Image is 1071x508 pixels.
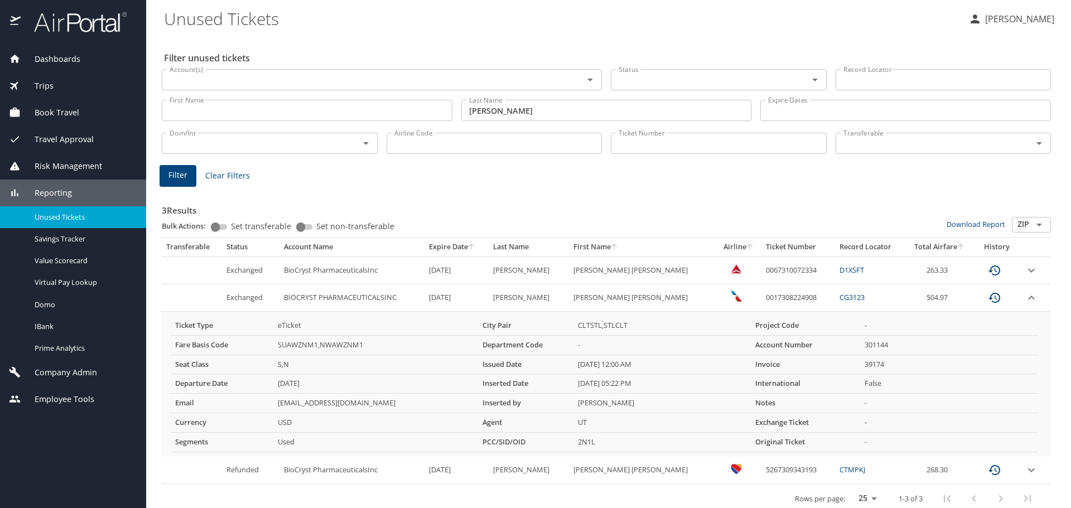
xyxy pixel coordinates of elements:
button: Open [1031,217,1047,233]
select: rows per page [850,490,881,507]
img: airportal-logo.png [22,11,127,33]
th: Issued Date [478,355,573,374]
td: UT [573,413,751,433]
td: - [573,335,751,355]
span: Filter [168,168,187,182]
img: American Airlines [731,291,742,302]
a: CG3123 [840,292,865,302]
th: Status [222,238,279,257]
th: Ticket Type [171,316,273,335]
td: - [860,316,1038,335]
td: - [860,433,1038,452]
th: Account Number [751,335,860,355]
th: International [751,374,860,394]
td: SUAWZNM1,NWAWZNM1 [273,335,478,355]
span: Book Travel [21,107,79,119]
th: Department Code [478,335,573,355]
th: Account Name [279,238,424,257]
img: Delta Airlines [731,263,742,274]
td: BioCryst PharmaceuticalsInc [279,457,424,484]
th: Currency [171,413,273,433]
th: Seat Class [171,355,273,374]
th: Ticket Number [761,238,835,257]
div: Transferable [166,242,218,252]
td: S,N [273,355,478,374]
td: [EMAIL_ADDRESS][DOMAIN_NAME] [273,394,478,413]
td: 2N1L [573,433,751,452]
a: CTMPKJ [840,465,865,475]
th: Record Locator [835,238,905,257]
th: Invoice [751,355,860,374]
th: Expire Date [424,238,489,257]
td: - [860,394,1038,413]
h3: 3 Results [162,197,1051,217]
p: [PERSON_NAME] [982,12,1054,26]
span: Set non-transferable [316,222,394,230]
th: Notes [751,394,860,413]
th: Exchange Ticket [751,413,860,433]
td: [DATE] [424,257,489,284]
th: Project Code [751,316,860,335]
button: Open [807,72,823,88]
td: [DATE] [273,374,478,394]
button: sort [468,244,476,251]
th: Inserted Date [478,374,573,394]
td: False [860,374,1038,394]
th: City Pair [478,316,573,335]
td: [PERSON_NAME] [489,257,569,284]
span: Prime Analytics [35,343,133,354]
th: Inserted by [478,394,573,413]
h2: Filter unused tickets [164,49,1053,67]
button: Open [1031,136,1047,151]
td: 268.30 [905,457,974,484]
span: Company Admin [21,366,97,379]
th: Original Ticket [751,433,860,452]
th: PCC/SID/OID [478,433,573,452]
span: Risk Management [21,160,102,172]
td: [PERSON_NAME] [PERSON_NAME] [569,457,716,484]
td: 5267309343193 [761,457,835,484]
button: Open [582,72,598,88]
td: BioCryst PharmaceuticalsInc [279,257,424,284]
p: Bulk Actions: [162,221,215,231]
p: Rows per page: [795,495,845,502]
th: Fare Basis Code [171,335,273,355]
button: Clear Filters [201,166,254,186]
span: Unused Tickets [35,212,133,222]
button: Filter [160,165,196,187]
img: icon-airportal.png [10,11,22,33]
span: Reporting [21,187,72,199]
td: 0067310072334 [761,257,835,284]
td: Exchanged [222,257,279,284]
span: IBank [35,321,133,332]
td: [PERSON_NAME] [489,457,569,484]
span: Dashboards [21,53,80,65]
span: Employee Tools [21,393,94,405]
img: Southwest Airlines [731,463,742,475]
td: [PERSON_NAME] [PERSON_NAME] [569,284,716,312]
th: Segments [171,433,273,452]
th: Email [171,394,273,413]
td: 0017308224908 [761,284,835,312]
button: expand row [1025,264,1038,277]
td: [DATE] 05:22 PM [573,374,751,394]
td: 263.33 [905,257,974,284]
td: Refunded [222,457,279,484]
td: [DATE] 12:00 AM [573,355,751,374]
td: - [860,413,1038,433]
span: Domo [35,299,133,310]
td: [PERSON_NAME] [573,394,751,413]
span: Virtual Pay Lookup [35,277,133,288]
td: USD [273,413,478,433]
td: BIOCRYST PHARMACEUTICALSINC [279,284,424,312]
button: sort [957,244,965,251]
th: Departure Date [171,374,273,394]
a: Download Report [947,219,1005,229]
td: CLTSTL,STLCLT [573,316,751,335]
td: Used [273,433,478,452]
td: 301144 [860,335,1038,355]
button: expand row [1025,463,1038,477]
h1: Unused Tickets [164,1,959,36]
th: History [974,238,1020,257]
span: Trips [21,80,54,92]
